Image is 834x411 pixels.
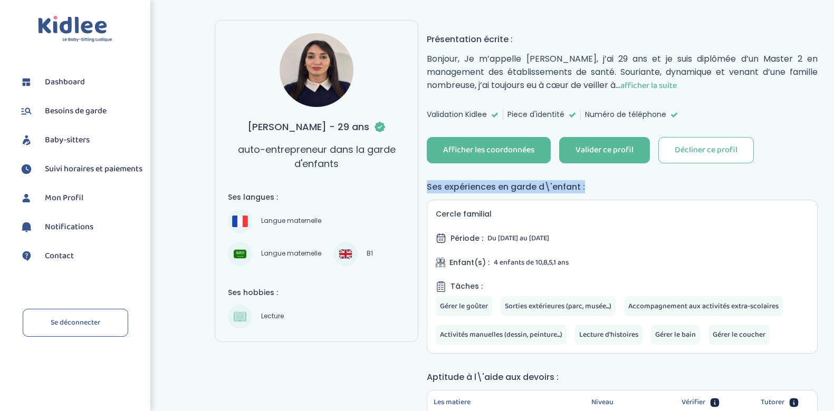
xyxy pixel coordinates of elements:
[505,300,611,312] span: Sorties extérieures (parc, musée...)
[658,137,754,163] button: Décliner ce profil
[620,79,677,92] span: afficher la suite
[427,180,818,193] h4: Ses expériences en garde d\'enfant :
[436,209,809,220] h5: Cercle familial
[434,397,471,408] span: Les matiere
[18,74,142,90] a: Dashboard
[45,163,142,175] span: Suivi horaires et paiements
[427,52,818,92] p: Bonjour, Je m’appelle [PERSON_NAME], j’ai 29 ans et je suis diplômée d’un Master 2 en management ...
[257,248,325,260] span: Langue maternelle
[449,257,490,268] span: Enfant(s) :
[655,329,696,340] span: Gérer le bain
[427,370,818,384] h4: Aptitude à l\'aide aux devoirs :
[18,248,34,264] img: contact.svg
[440,329,562,340] span: Activités manuelles (dessin, peinture...)
[45,76,85,89] span: Dashboard
[232,216,248,227] img: Français
[440,300,488,312] span: Gérer le goûter
[585,109,666,120] span: Numéro de téléphone
[628,300,779,312] span: Accompagnement aux activités extra-scolaires
[339,248,352,260] img: Anglais
[443,144,534,156] div: Afficher les coordonnées
[257,215,325,228] span: Langue maternelle
[450,233,483,244] span: Période :
[713,329,765,340] span: Gérer le coucher
[228,287,405,298] h4: Ses hobbies :
[247,120,386,134] h3: [PERSON_NAME] - 29 ans
[45,192,83,204] span: Mon Profil
[18,74,34,90] img: dashboard.svg
[559,137,650,163] button: Valider ce profil
[45,250,74,262] span: Contact
[363,248,377,260] span: B1
[45,105,107,118] span: Besoins de garde
[450,281,483,292] span: Tâches :
[675,144,737,156] div: Décliner ce profil
[18,219,34,235] img: notification.svg
[18,161,34,177] img: suivihoraire.svg
[427,137,551,163] button: Afficher les coordonnées
[18,103,34,119] img: besoin.svg
[494,257,569,268] span: 4 enfants de 10,8,5,1 ans
[579,329,638,340] span: Lecture d'histoires
[487,232,549,244] span: Du [DATE] au [DATE]
[18,103,142,119] a: Besoins de garde
[45,221,93,233] span: Notifications
[18,190,142,206] a: Mon Profil
[427,33,818,46] h4: Présentation écrite :
[591,397,613,408] span: Niveau
[18,219,142,235] a: Notifications
[280,33,353,107] img: avatar
[228,142,405,171] p: auto-entrepreneur dans la garde d'enfants
[228,192,405,203] h4: Ses langues :
[234,248,246,260] img: Arabe
[18,248,142,264] a: Contact
[18,132,142,148] a: Baby-sitters
[507,109,564,120] span: Piece d'identité
[45,134,90,146] span: Baby-sitters
[18,190,34,206] img: profil.svg
[38,16,112,43] img: logo.svg
[682,397,705,408] span: Vérifier
[18,132,34,148] img: babysitters.svg
[576,144,634,156] div: Valider ce profil
[427,109,487,120] span: Validation Kidlee
[257,310,287,323] span: Lecture
[761,397,784,408] span: Tutorer
[23,309,128,337] a: Se déconnecter
[18,161,142,177] a: Suivi horaires et paiements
